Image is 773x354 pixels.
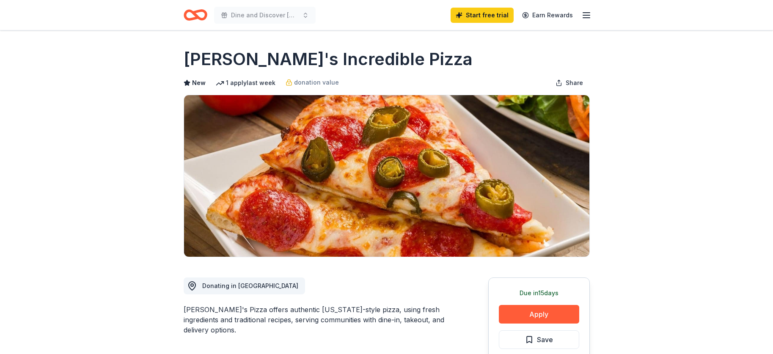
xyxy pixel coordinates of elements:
img: Image for John's Incredible Pizza [184,95,589,257]
a: Earn Rewards [517,8,578,23]
span: Share [566,78,583,88]
a: donation value [286,77,339,88]
div: 1 apply last week [216,78,275,88]
span: Save [537,334,553,345]
button: Apply [499,305,579,324]
button: Save [499,330,579,349]
span: Donating in [GEOGRAPHIC_DATA] [202,282,298,289]
button: Dine and Discover [GEOGRAPHIC_DATA] 2025 [214,7,316,24]
div: [PERSON_NAME]'s Pizza offers authentic [US_STATE]-style pizza, using fresh ingredients and tradit... [184,305,448,335]
button: Share [549,74,590,91]
span: Dine and Discover [GEOGRAPHIC_DATA] 2025 [231,10,299,20]
h1: [PERSON_NAME]'s Incredible Pizza [184,47,473,71]
a: Start free trial [451,8,514,23]
span: New [192,78,206,88]
a: Home [184,5,207,25]
span: donation value [294,77,339,88]
div: Due in 15 days [499,288,579,298]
